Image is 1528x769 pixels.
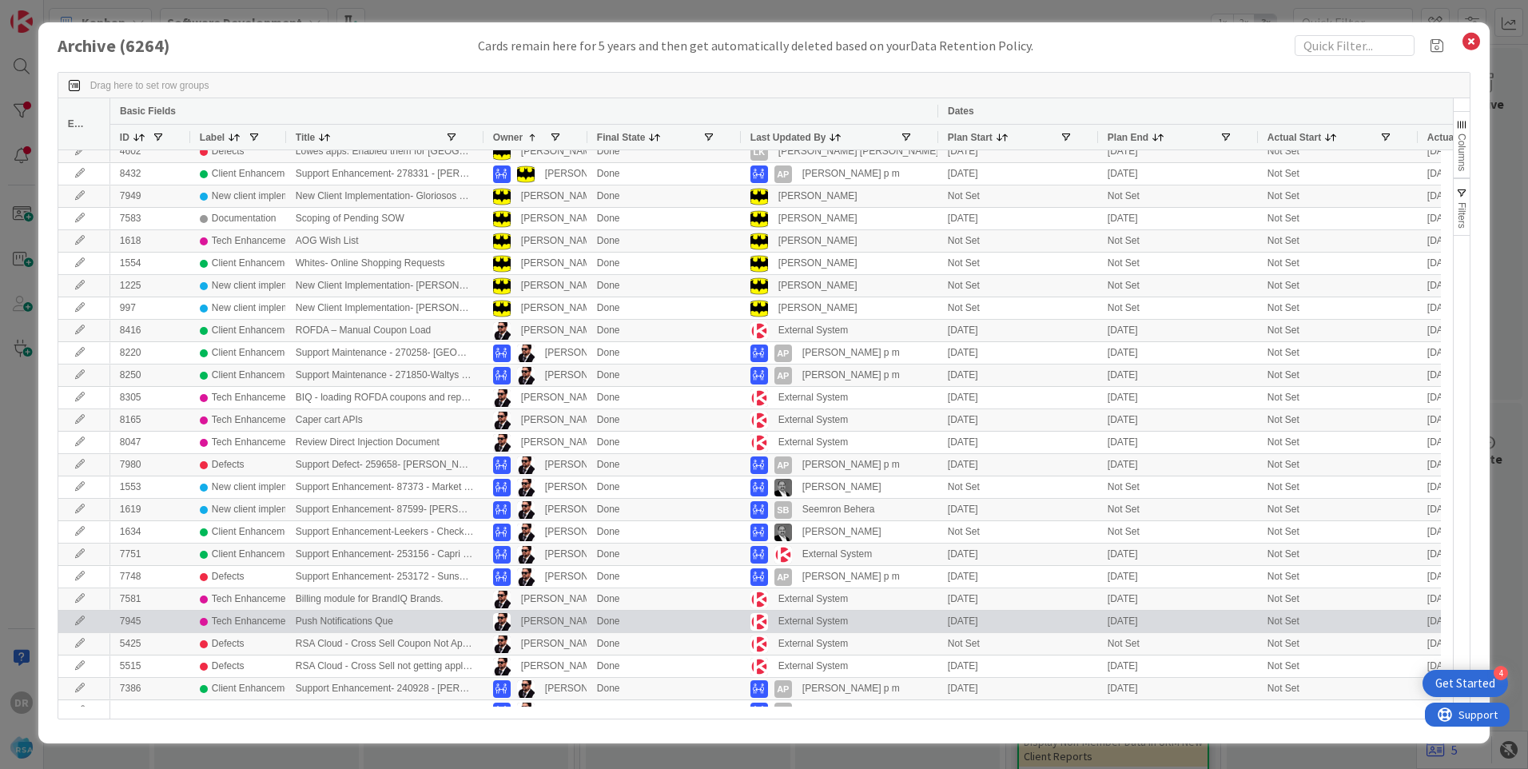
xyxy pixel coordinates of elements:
span: Owner [493,132,523,143]
div: [DATE] [1098,700,1258,722]
div: Caper cart APIs [286,409,483,431]
div: [DATE] [1098,208,1258,229]
img: AC [517,568,535,586]
div: Done [587,588,741,610]
img: RA [774,479,792,496]
img: RA [774,524,792,541]
div: New Client Implementation- [PERSON_NAME] Foods [286,275,483,297]
div: Done [587,566,741,588]
div: Ap [774,456,792,474]
div: Done [587,185,741,207]
div: Not Set [1258,297,1418,319]
div: Not Set [1258,342,1418,364]
div: Not Set [1258,253,1418,274]
div: Scoping of Pending SOW [286,208,483,229]
div: [DATE] [938,365,1098,386]
img: ES [750,591,768,608]
div: Not Set [1258,141,1418,162]
div: Not Set [1258,521,1418,543]
div: Done [587,544,741,565]
div: [DATE] [1098,320,1258,341]
div: [DATE] [1098,588,1258,610]
div: 7583 [110,208,190,229]
img: AC [517,680,535,698]
img: AC [493,412,511,429]
div: Not Set [938,275,1098,297]
div: Not Set [1258,678,1418,699]
div: Done [587,454,741,476]
div: AOG Wish List [286,230,483,252]
div: Lk [750,143,768,161]
div: [DATE] [938,432,1098,453]
div: [DATE] [938,499,1098,520]
div: [PERSON_NAME] p m [802,455,900,475]
div: Row Groups [90,80,209,91]
span: Filters [1456,202,1467,229]
div: External System [778,321,848,341]
div: Not Set [1098,275,1258,297]
div: [PERSON_NAME] [521,141,600,161]
div: [DATE] [1098,432,1258,453]
div: [DATE] [938,588,1098,610]
input: Quick Filter... [1295,35,1415,56]
div: Whites- Online Shopping Requests [286,253,483,274]
img: ES [750,412,768,429]
div: Not Set [1258,476,1418,498]
div: [DATE] [1098,566,1258,588]
div: New client implementation [212,477,324,497]
div: [DATE] [938,163,1098,185]
img: AC [750,188,768,205]
div: Support Enhancement- 278331 - [PERSON_NAME] Market - App Navigation Changes - RSA [286,163,483,185]
img: AC [517,501,535,519]
span: Actual End [1427,132,1478,143]
div: Client Enhancements (story) [212,164,332,184]
img: ES [750,434,768,452]
div: New Client Implementation- [PERSON_NAME] Marketplace [286,297,483,319]
img: AC [493,188,511,205]
div: Done [587,521,741,543]
div: New client implementation [212,186,324,206]
div: Tech Enhancements [212,432,299,452]
div: [PERSON_NAME] [521,231,600,251]
div: Support Defect- 259658- [PERSON_NAME]'s- RSA [286,454,483,476]
div: Not Set [1098,297,1258,319]
div: [PERSON_NAME] [778,253,858,273]
img: AC [750,233,768,250]
div: [DATE] [938,566,1098,588]
span: Plan End [1108,132,1148,143]
div: Not Set [1258,655,1418,677]
div: Not Set [1258,208,1418,229]
div: Ap [774,165,792,183]
img: AC [493,389,511,407]
img: AC [493,255,511,273]
div: Not Set [1258,185,1418,207]
div: Not Set [938,253,1098,274]
div: Not Set [1098,185,1258,207]
div: Not Set [938,297,1098,319]
div: Not Set [1098,521,1258,543]
img: ES [750,389,768,407]
div: [DATE] [1098,611,1258,632]
span: Edit [68,118,85,129]
img: AC [493,658,511,675]
div: New client implementation [212,298,324,318]
div: Defects [212,141,245,161]
img: AC [750,255,768,273]
div: Ap [774,367,792,384]
div: [DATE] [938,320,1098,341]
div: [DATE] [1098,387,1258,408]
div: [PERSON_NAME] p m [802,164,900,184]
div: Done [587,342,741,364]
div: Client Enhancements (story) [212,343,332,363]
div: Client Enhancements (story) [212,365,332,385]
div: 7748 [110,566,190,588]
img: AC [750,210,768,228]
div: Not Set [1098,230,1258,252]
span: Title [296,132,315,143]
div: [DATE] [1098,163,1258,185]
div: 1554 [110,253,190,274]
div: Done [587,297,741,319]
div: [DATE] [938,700,1098,722]
div: Not Set [1258,633,1418,655]
div: Not Set [1258,275,1418,297]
